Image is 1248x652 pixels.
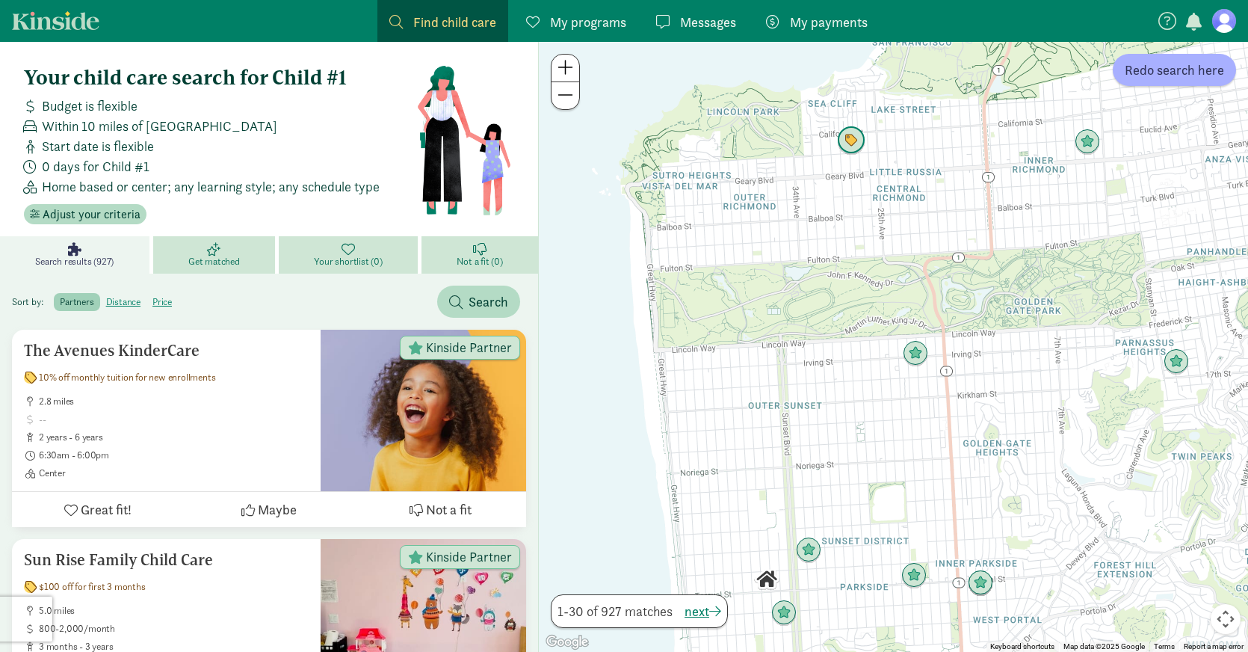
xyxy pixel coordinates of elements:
[426,499,472,520] span: Not a fit
[24,551,309,569] h5: Sun Rise Family Child Care
[42,136,154,156] span: Start date is flexible
[754,567,779,592] div: Click to see details
[39,581,146,593] span: $100 off for first 3 months
[39,623,309,635] span: 800-2,000/month
[279,236,421,274] a: Your shortlist (0)
[550,12,626,32] span: My programs
[39,431,309,443] span: 2 years - 6 years
[24,204,146,225] button: Adjust your criteria
[413,12,496,32] span: Find child care
[81,499,132,520] span: Great fit!
[39,605,309,617] span: 5.0 miles
[12,295,52,308] span: Sort by:
[314,256,382,268] span: Your shortlist (0)
[183,492,354,527] button: Maybe
[421,236,538,274] a: Not a fit (0)
[146,293,178,311] label: price
[680,12,736,32] span: Messages
[42,116,277,136] span: Within 10 miles of [GEOGRAPHIC_DATA]
[42,176,380,197] span: Home based or center; any learning style; any schedule type
[990,642,1054,652] button: Keyboard shortcuts
[1063,642,1145,651] span: Map data ©2025 Google
[543,633,592,652] img: Google
[426,550,512,564] span: Kinside Partner
[12,492,183,527] button: Great fit!
[796,538,821,563] div: Click to see details
[35,256,114,268] span: Search results (927)
[100,293,146,311] label: distance
[685,601,721,621] button: next
[258,499,297,520] span: Maybe
[355,492,526,527] button: Not a fit
[1075,129,1100,155] div: Click to see details
[24,342,309,360] h5: The Avenues KinderCare
[24,66,416,90] h4: Your child care search for Child #1
[188,256,240,268] span: Get matched
[557,601,673,621] span: 1-30 of 927 matches
[39,467,309,479] span: Center
[901,563,927,588] div: Click to see details
[1184,642,1244,651] a: Report a map error
[42,156,149,176] span: 0 days for Child #1
[437,286,520,318] button: Search
[1125,60,1224,80] span: Redo search here
[1154,642,1175,651] a: Terms
[43,206,140,224] span: Adjust your criteria
[968,570,993,596] div: Click to see details
[469,292,508,312] span: Search
[42,96,138,116] span: Budget is flexible
[54,293,99,311] label: partners
[771,600,797,626] div: Click to see details
[153,236,279,274] a: Get matched
[426,341,512,354] span: Kinside Partner
[1113,54,1236,86] button: Redo search here
[39,449,309,461] span: 6:30am - 6:00pm
[12,11,99,30] a: Kinside
[903,341,928,366] div: Click to see details
[39,396,309,407] span: 2.8 miles
[1164,349,1189,375] div: Click to see details
[790,12,868,32] span: My payments
[39,372,215,384] span: 10% off monthly tuition for new enrollments
[543,633,592,652] a: Open this area in Google Maps (opens a new window)
[1211,604,1241,634] button: Map camera controls
[837,126,865,155] div: Click to see details
[457,256,502,268] span: Not a fit (0)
